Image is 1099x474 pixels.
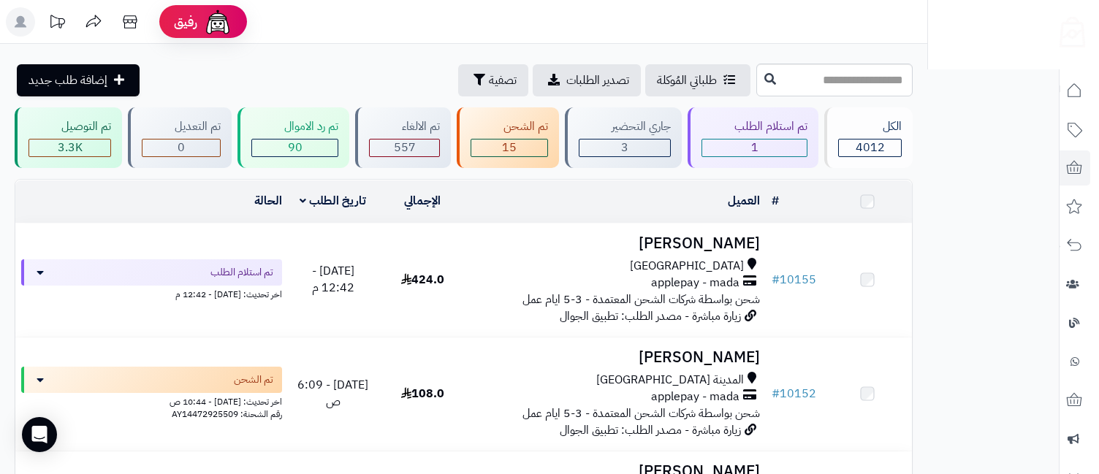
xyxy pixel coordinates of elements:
div: تم استلام الطلب [701,118,807,135]
span: المدينة [GEOGRAPHIC_DATA] [596,372,744,389]
div: 3346 [29,139,110,156]
a: جاري التحضير 3 [562,107,685,168]
h3: [PERSON_NAME] [474,235,761,252]
span: رقم الشحنة: AY14472925509 [172,408,282,421]
a: الإجمالي [404,192,441,210]
h3: [PERSON_NAME] [474,349,761,366]
a: تاريخ الطلب [300,192,366,210]
span: [GEOGRAPHIC_DATA] [630,258,744,275]
a: تم التوصيل 3.3K [12,107,125,168]
span: 4012 [856,139,885,156]
a: تم الشحن 15 [454,107,562,168]
span: [DATE] - 12:42 م [312,262,354,297]
span: تصدير الطلبات [566,72,629,89]
a: طلباتي المُوكلة [645,64,750,96]
div: تم التعديل [142,118,221,135]
span: 15 [502,139,517,156]
span: [DATE] - 6:09 ص [297,376,368,410]
div: اخر تحديث: [DATE] - 12:42 م [21,286,282,301]
div: 1 [702,139,807,156]
a: # [772,192,779,210]
span: تصفية [489,72,517,89]
a: #10152 [772,385,816,402]
div: 557 [370,139,439,156]
span: 557 [394,139,416,156]
a: تصدير الطلبات [533,64,641,96]
span: تم الشحن [234,372,273,387]
span: 90 [288,139,303,156]
div: جاري التحضير [579,118,671,135]
span: شحن بواسطة شركات الشحن المعتمدة - 3-5 ايام عمل [522,291,760,308]
div: الكل [838,118,902,135]
span: زيارة مباشرة - مصدر الطلب: تطبيق الجوال [560,421,741,439]
span: تم استلام الطلب [210,265,273,280]
a: الكل4012 [821,107,916,168]
div: Open Intercom Messenger [22,417,57,452]
a: تم استلام الطلب 1 [685,107,821,168]
div: تم الالغاء [369,118,440,135]
span: # [772,271,780,288]
span: شحن بواسطة شركات الشحن المعتمدة - 3-5 ايام عمل [522,405,760,422]
span: 108.0 [401,385,444,402]
div: تم رد الاموال [251,118,338,135]
div: اخر تحديث: [DATE] - 10:44 ص [21,393,282,408]
button: تصفية [458,64,528,96]
span: 0 [178,139,185,156]
a: العميل [728,192,760,210]
div: تم التوصيل [28,118,111,135]
img: ai-face.png [203,7,232,37]
a: تم التعديل 0 [125,107,235,168]
span: 1 [751,139,758,156]
span: رفيق [174,13,197,31]
a: إضافة طلب جديد [17,64,140,96]
div: 0 [142,139,220,156]
span: applepay - mada [651,275,739,291]
img: logo [1050,11,1085,47]
div: تم الشحن [471,118,548,135]
a: تم الالغاء 557 [352,107,454,168]
a: تم رد الاموال 90 [235,107,352,168]
span: applepay - mada [651,389,739,405]
span: 3.3K [58,139,83,156]
span: 424.0 [401,271,444,288]
a: #10155 [772,271,816,288]
span: إضافة طلب جديد [28,72,107,89]
a: تحديثات المنصة [39,7,75,40]
span: زيارة مباشرة - مصدر الطلب: تطبيق الجوال [560,307,741,325]
span: # [772,385,780,402]
span: 3 [621,139,628,156]
a: الحالة [254,192,282,210]
span: طلباتي المُوكلة [657,72,717,89]
div: 15 [471,139,547,156]
div: 90 [252,139,338,156]
div: 3 [579,139,670,156]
